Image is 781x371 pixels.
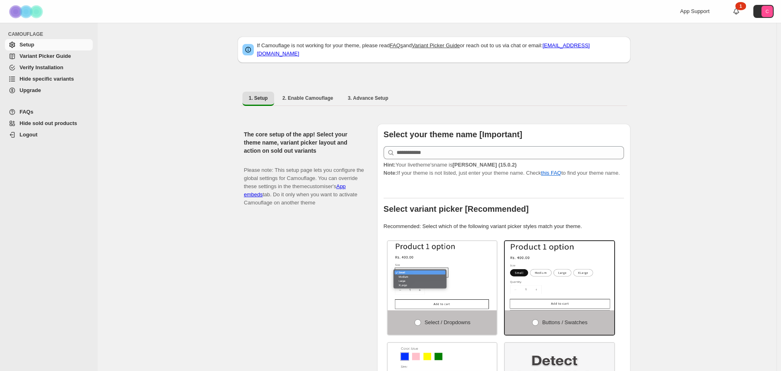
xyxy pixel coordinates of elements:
[384,222,624,231] p: Recommended: Select which of the following variant picker styles match your theme.
[20,109,33,115] span: FAQs
[388,241,497,310] img: Select / Dropdowns
[384,162,517,168] span: Your live theme's name is
[541,170,561,176] a: this FAQ
[735,2,746,10] div: 1
[244,158,364,207] p: Please note: This setup page lets you configure the global settings for Camouflage. You can overr...
[412,42,460,48] a: Variant Picker Guide
[761,6,773,17] span: Avatar with initials C
[5,106,93,118] a: FAQs
[384,170,397,176] strong: Note:
[5,50,93,62] a: Variant Picker Guide
[20,64,63,70] span: Verify Installation
[249,95,268,101] span: 1. Setup
[753,5,774,18] button: Avatar with initials C
[452,162,517,168] strong: [PERSON_NAME] (15.0.2)
[5,39,93,50] a: Setup
[5,62,93,73] a: Verify Installation
[348,95,388,101] span: 3. Advance Setup
[20,132,37,138] span: Logout
[680,8,709,14] span: App Support
[20,87,41,93] span: Upgrade
[20,42,34,48] span: Setup
[766,9,769,14] text: C
[505,241,614,310] img: Buttons / Swatches
[732,7,740,15] a: 1
[8,31,94,37] span: CAMOUFLAGE
[5,118,93,129] a: Hide sold out products
[5,85,93,96] a: Upgrade
[390,42,403,48] a: FAQs
[384,161,624,177] p: If your theme is not listed, just enter your theme name. Check to find your theme name.
[5,129,93,140] a: Logout
[20,120,77,126] span: Hide sold out products
[425,319,471,325] span: Select / Dropdowns
[257,42,626,58] p: If Camouflage is not working for your theme, please read and or reach out to us via chat or email:
[244,130,364,155] h2: The core setup of the app! Select your theme name, variant picker layout and action on sold out v...
[7,0,47,23] img: Camouflage
[282,95,333,101] span: 2. Enable Camouflage
[20,53,71,59] span: Variant Picker Guide
[384,162,396,168] strong: Hint:
[384,204,529,213] b: Select variant picker [Recommended]
[20,76,74,82] span: Hide specific variants
[384,130,522,139] b: Select your theme name [Important]
[542,319,587,325] span: Buttons / Swatches
[5,73,93,85] a: Hide specific variants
